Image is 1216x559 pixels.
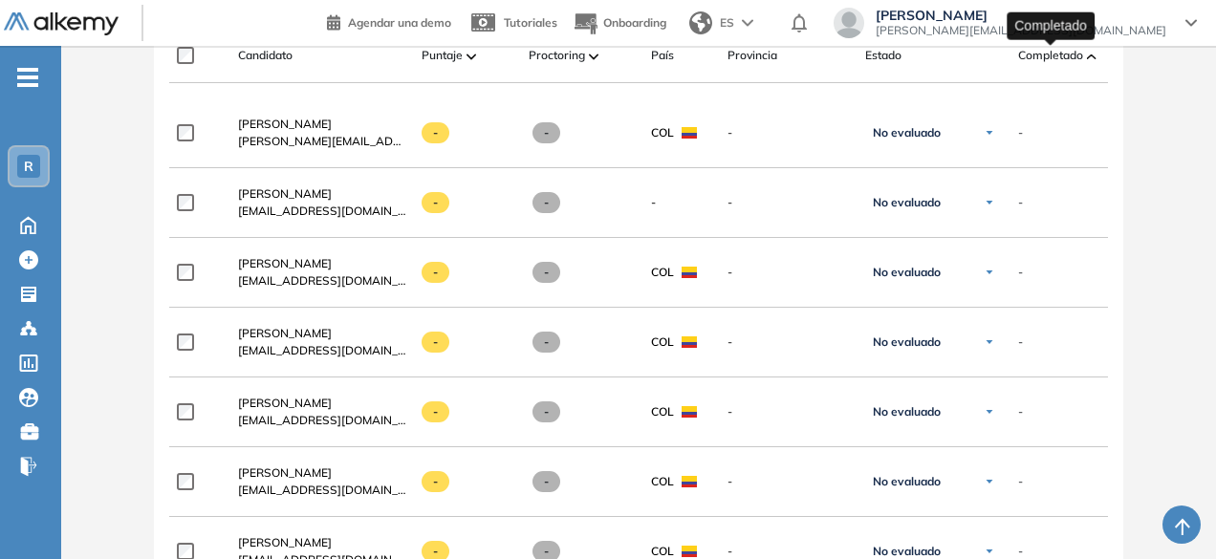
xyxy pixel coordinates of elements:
[651,473,674,490] span: COL
[873,125,941,140] span: No evaluado
[603,15,666,30] span: Onboarding
[873,265,941,280] span: No evaluado
[532,401,560,422] span: -
[651,124,674,141] span: COL
[17,75,38,79] i: -
[651,264,674,281] span: COL
[682,406,697,418] img: COL
[238,412,406,429] span: [EMAIL_ADDRESS][DOMAIN_NAME]
[532,332,560,353] span: -
[984,476,995,487] img: Ícono de flecha
[984,406,995,418] img: Ícono de flecha
[238,255,406,272] a: [PERSON_NAME]
[422,262,449,283] span: -
[727,403,850,420] span: -
[873,544,941,559] span: No evaluado
[238,133,406,150] span: [PERSON_NAME][EMAIL_ADDRESS][DOMAIN_NAME]
[984,336,995,348] img: Ícono de flecha
[238,186,332,201] span: [PERSON_NAME]
[1007,11,1095,39] div: Completado
[4,12,119,36] img: Logo
[238,203,406,220] span: [EMAIL_ADDRESS][DOMAIN_NAME]
[720,14,734,32] span: ES
[1018,403,1023,420] span: -
[532,192,560,213] span: -
[529,47,585,64] span: Proctoring
[689,11,712,34] img: world
[742,19,753,27] img: arrow
[682,336,697,348] img: COL
[532,262,560,283] span: -
[727,333,850,351] span: -
[422,47,463,64] span: Puntaje
[1018,194,1023,211] span: -
[504,15,557,30] span: Tutoriales
[876,23,1166,38] span: [PERSON_NAME][EMAIL_ADDRESS][DOMAIN_NAME]
[238,395,406,412] a: [PERSON_NAME]
[682,476,697,487] img: COL
[422,122,449,143] span: -
[1018,124,1023,141] span: -
[727,194,850,211] span: -
[238,326,332,340] span: [PERSON_NAME]
[238,464,406,482] a: [PERSON_NAME]
[1018,47,1083,64] span: Completado
[1018,333,1023,351] span: -
[327,10,451,32] a: Agendar una demo
[682,127,697,139] img: COL
[589,54,598,59] img: [missing "en.ARROW_ALT" translation]
[873,334,941,350] span: No evaluado
[238,342,406,359] span: [EMAIL_ADDRESS][DOMAIN_NAME]
[727,124,850,141] span: -
[238,256,332,270] span: [PERSON_NAME]
[984,197,995,208] img: Ícono de flecha
[238,535,332,549] span: [PERSON_NAME]
[422,401,449,422] span: -
[984,127,995,139] img: Ícono de flecha
[238,47,293,64] span: Candidato
[238,116,406,133] a: [PERSON_NAME]
[682,546,697,557] img: COL
[984,267,995,278] img: Ícono de flecha
[573,3,666,44] button: Onboarding
[651,47,674,64] span: País
[651,194,656,211] span: -
[238,185,406,203] a: [PERSON_NAME]
[238,534,406,551] a: [PERSON_NAME]
[727,264,850,281] span: -
[422,471,449,492] span: -
[682,267,697,278] img: COL
[348,15,451,30] span: Agendar una demo
[238,482,406,499] span: [EMAIL_ADDRESS][DOMAIN_NAME]
[238,396,332,410] span: [PERSON_NAME]
[1018,473,1023,490] span: -
[422,192,449,213] span: -
[876,8,1166,23] span: [PERSON_NAME]
[651,333,674,351] span: COL
[238,325,406,342] a: [PERSON_NAME]
[238,465,332,480] span: [PERSON_NAME]
[873,474,941,489] span: No evaluado
[727,47,777,64] span: Provincia
[467,54,476,59] img: [missing "en.ARROW_ALT" translation]
[422,332,449,353] span: -
[1018,264,1023,281] span: -
[651,403,674,420] span: COL
[873,195,941,210] span: No evaluado
[532,471,560,492] span: -
[727,473,850,490] span: -
[238,117,332,131] span: [PERSON_NAME]
[984,546,995,557] img: Ícono de flecha
[24,159,33,174] span: R
[1087,54,1097,59] img: [missing "en.ARROW_ALT" translation]
[238,272,406,290] span: [EMAIL_ADDRESS][DOMAIN_NAME]
[865,47,901,64] span: Estado
[873,404,941,419] span: No evaluado
[532,122,560,143] span: -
